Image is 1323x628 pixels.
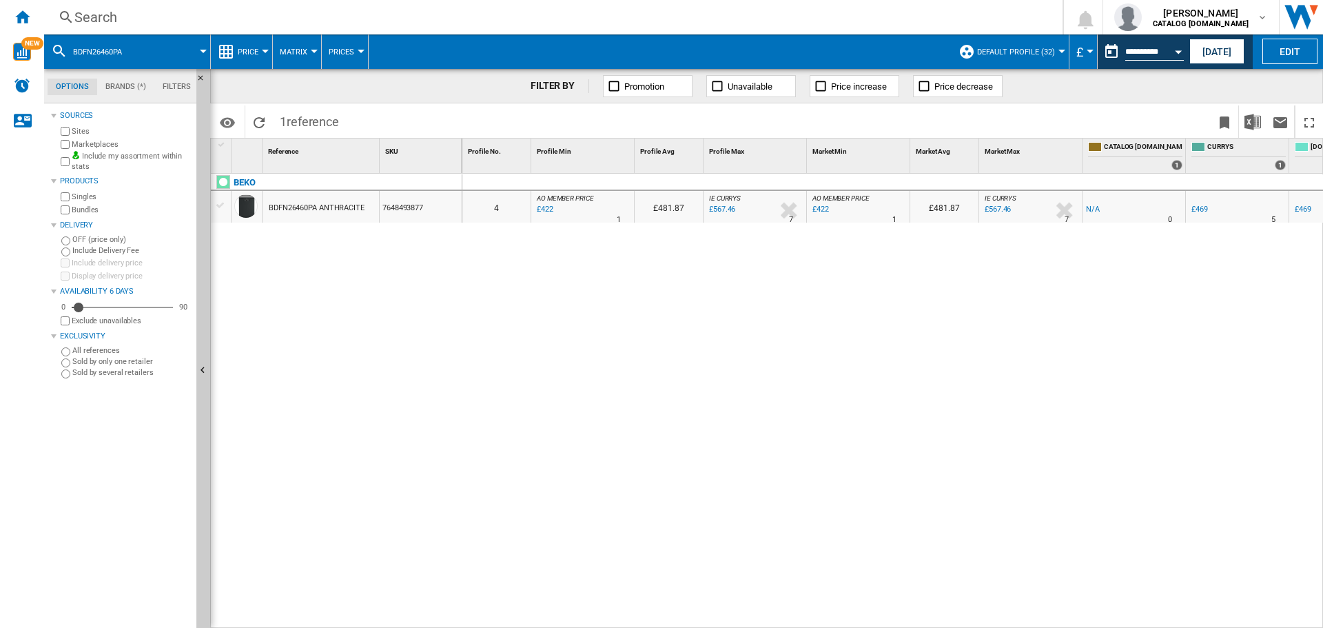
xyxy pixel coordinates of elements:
div: Last updated : Tuesday, 23 September 2025 14:27 [535,203,553,216]
div: Sort None [982,139,1082,160]
label: Sold by several retailers [72,367,191,378]
label: Include my assortment within stats [72,151,191,172]
button: Unavailable [706,75,796,97]
div: CURRYS 1 offers sold by CURRYS [1189,139,1289,173]
div: Delivery Time : 7 days [1065,213,1069,227]
md-menu: Currency [1069,34,1098,69]
span: Market Min [812,148,847,155]
div: Sort None [913,139,978,160]
input: Sold by several retailers [61,369,70,378]
div: 1 offers sold by CURRYS [1275,160,1286,170]
span: BDFN26460PA [73,48,122,57]
div: Profile Min Sort None [534,139,634,160]
md-tab-item: Filters [154,79,199,95]
div: Profile Max Sort None [706,139,806,160]
label: Sites [72,126,191,136]
span: £ [1076,45,1083,59]
md-slider: Availability [72,301,173,314]
div: Price [218,34,265,69]
label: OFF (price only) [72,234,191,245]
div: SKU Sort None [382,139,462,160]
div: Sources [60,110,191,121]
div: £469 [1295,205,1311,214]
div: 7648493877 [380,191,462,223]
button: Promotion [603,75,693,97]
div: Delivery Time : 7 days [789,213,793,227]
span: Profile Min [537,148,571,155]
span: CATALOG [DOMAIN_NAME] [1104,142,1182,154]
div: Prices [329,34,361,69]
div: £469 [1189,203,1208,216]
div: Sort None [234,139,262,160]
button: Send this report by email [1266,105,1294,138]
input: Marketplaces [61,140,70,149]
button: Download in Excel [1239,105,1266,138]
div: BDFN26460PA ANTHRACITE [269,192,365,224]
span: IE CURRYS [985,194,1016,202]
span: IE CURRYS [709,194,741,202]
button: Bookmark this report [1211,105,1238,138]
input: Singles [61,192,70,201]
span: Market Max [985,148,1020,155]
div: Profile No. Sort None [465,139,531,160]
button: Price decrease [913,75,1003,97]
md-tab-item: Options [48,79,97,95]
span: 1 [273,105,346,134]
div: Delivery Time : 1 day [892,213,896,227]
span: Profile No. [468,148,501,155]
div: Last updated : Tuesday, 23 September 2025 14:27 [810,203,829,216]
div: Availability 6 Days [60,286,191,297]
div: 1 offers sold by CATALOG BEKO.UK [1171,160,1182,170]
input: Bundles [61,205,70,214]
button: Matrix [280,34,314,69]
input: Sites [61,127,70,136]
span: Unavailable [728,81,772,92]
md-tab-item: Brands (*) [97,79,154,95]
div: Delivery Time : 5 days [1271,213,1275,227]
input: Include my assortment within stats [61,153,70,170]
div: Market Max Sort None [982,139,1082,160]
img: alerts-logo.svg [14,77,30,94]
div: £469 [1191,205,1208,214]
div: This report is based on a date in the past. [1098,34,1187,69]
span: AO MEMBER PRICE [537,194,594,202]
span: Market Avg [916,148,950,155]
button: BDFN26460PA [73,34,136,69]
button: Reload [245,105,273,138]
div: Sort None [810,139,910,160]
span: Prices [329,48,354,57]
div: Default profile (32) [958,34,1062,69]
span: Price [238,48,258,57]
div: 4 [462,191,531,223]
label: Exclude unavailables [72,316,191,326]
input: OFF (price only) [61,236,70,245]
button: Options [214,110,241,134]
div: Last updated : Tuesday, 23 September 2025 12:01 [707,203,735,216]
img: mysite-bg-18x18.png [72,151,80,159]
div: Market Avg Sort None [913,139,978,160]
button: Price increase [810,75,899,97]
span: Default profile (32) [977,48,1055,57]
label: All references [72,345,191,356]
button: Maximize [1295,105,1323,138]
div: Sort None [706,139,806,160]
span: Profile Avg [640,148,675,155]
button: £ [1076,34,1090,69]
img: profile.jpg [1114,3,1142,31]
button: Open calendar [1166,37,1191,62]
label: Singles [72,192,191,202]
input: Include Delivery Fee [61,247,70,256]
span: reference [287,114,339,129]
span: Profile Max [709,148,744,155]
button: Edit [1262,39,1317,64]
div: 0 [58,302,69,312]
label: Sold by only one retailer [72,356,191,367]
button: md-calendar [1098,38,1125,65]
div: Last updated : Tuesday, 23 September 2025 12:01 [983,203,1011,216]
span: Reference [268,148,298,155]
input: All references [61,347,70,356]
div: Profile Avg Sort None [637,139,703,160]
div: Sort None [534,139,634,160]
div: Exclusivity [60,331,191,342]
